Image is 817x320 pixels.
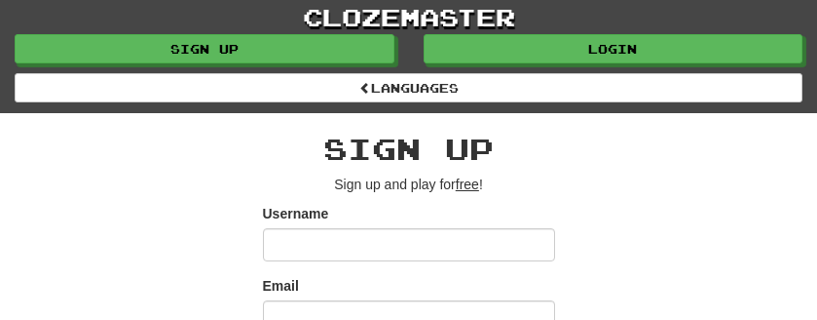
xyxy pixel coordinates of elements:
a: Languages [15,73,802,102]
a: Sign up [15,34,394,63]
label: Username [263,204,329,223]
u: free [456,177,479,192]
p: Sign up and play for ! [263,175,555,194]
label: Email [263,276,299,296]
a: Login [424,34,803,63]
h2: Sign up [263,133,555,165]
